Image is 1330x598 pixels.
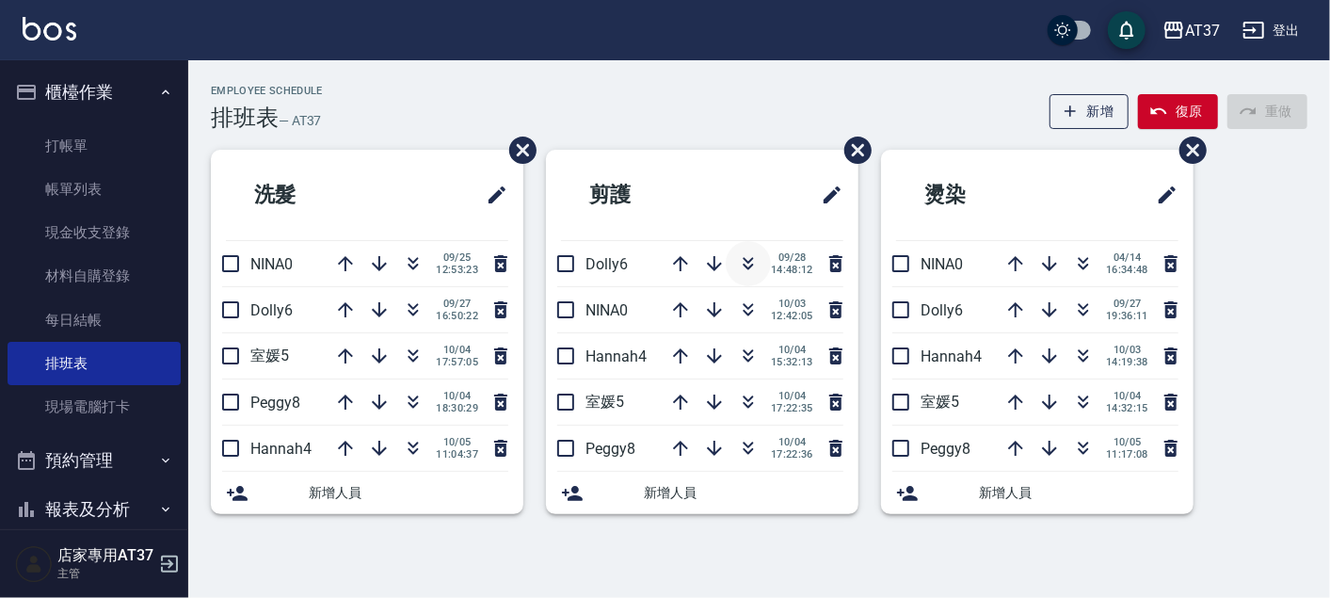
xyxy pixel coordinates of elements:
div: AT37 [1185,19,1220,42]
a: 材料自購登錄 [8,254,181,298]
button: AT37 [1155,11,1227,50]
span: Peggy8 [250,394,300,412]
h5: 店家專用AT37 [57,546,153,565]
img: Logo [23,17,76,40]
span: 室媛5 [921,393,959,411]
span: 16:50:22 [436,310,478,322]
span: NINA0 [250,255,293,273]
span: 10/04 [771,436,813,448]
div: 新增人員 [881,472,1194,514]
div: 新增人員 [546,472,858,514]
span: 10/04 [771,344,813,356]
button: 預約管理 [8,436,181,485]
a: 現場電腦打卡 [8,385,181,428]
button: 報表及分析 [8,485,181,534]
span: 15:32:13 [771,356,813,368]
span: 04/14 [1106,251,1148,264]
span: 10/04 [436,344,478,356]
span: 17:22:36 [771,448,813,461]
span: 刪除班表 [830,122,874,178]
span: 14:19:38 [1106,356,1148,368]
span: 修改班表的標題 [809,172,843,218]
span: 16:34:48 [1106,264,1148,276]
h2: Employee Schedule [211,85,323,97]
span: 10/04 [1106,390,1148,402]
span: 新增人員 [309,483,508,503]
span: 10/04 [771,390,813,402]
h2: 剪護 [561,161,734,229]
a: 排班表 [8,342,181,385]
span: 09/27 [1106,298,1148,310]
span: 修改班表的標題 [474,172,508,218]
span: 10/05 [436,436,478,448]
span: 室媛5 [585,393,624,411]
span: Hannah4 [250,440,312,458]
span: Dolly6 [250,301,293,319]
span: 新增人員 [979,483,1178,503]
span: Dolly6 [921,301,963,319]
span: NINA0 [921,255,963,273]
span: 17:57:05 [436,356,478,368]
span: Peggy8 [585,440,635,458]
span: 刪除班表 [1165,122,1210,178]
span: NINA0 [585,301,628,319]
a: 打帳單 [8,124,181,168]
span: 10/04 [436,390,478,402]
button: 新增 [1050,94,1130,129]
span: 11:04:37 [436,448,478,461]
span: 室媛5 [250,347,289,364]
span: 刪除班表 [495,122,539,178]
span: 19:36:11 [1106,310,1148,322]
span: 10/03 [1106,344,1148,356]
span: Hannah4 [921,347,982,365]
p: 主管 [57,565,153,582]
div: 新增人員 [211,472,523,514]
span: 12:42:05 [771,310,813,322]
span: 14:48:12 [771,264,813,276]
span: Hannah4 [585,347,647,365]
h3: 排班表 [211,105,279,131]
span: Peggy8 [921,440,970,458]
span: 18:30:29 [436,402,478,414]
h2: 洗髮 [226,161,399,229]
button: save [1108,11,1146,49]
span: 09/27 [436,298,478,310]
button: 復原 [1138,94,1218,129]
h2: 燙染 [896,161,1069,229]
span: 09/28 [771,251,813,264]
a: 帳單列表 [8,168,181,211]
span: 新增人員 [644,483,843,503]
span: 12:53:23 [436,264,478,276]
span: 修改班表的標題 [1145,172,1178,218]
button: 櫃檯作業 [8,68,181,117]
span: 09/25 [436,251,478,264]
a: 現金收支登錄 [8,211,181,254]
span: 10/03 [771,298,813,310]
span: 14:32:15 [1106,402,1148,414]
span: Dolly6 [585,255,628,273]
span: 17:22:35 [771,402,813,414]
h6: — AT37 [279,111,322,131]
button: 登出 [1235,13,1307,48]
a: 每日結帳 [8,299,181,342]
span: 10/05 [1106,436,1148,448]
img: Person [15,545,53,583]
span: 11:17:08 [1106,448,1148,461]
